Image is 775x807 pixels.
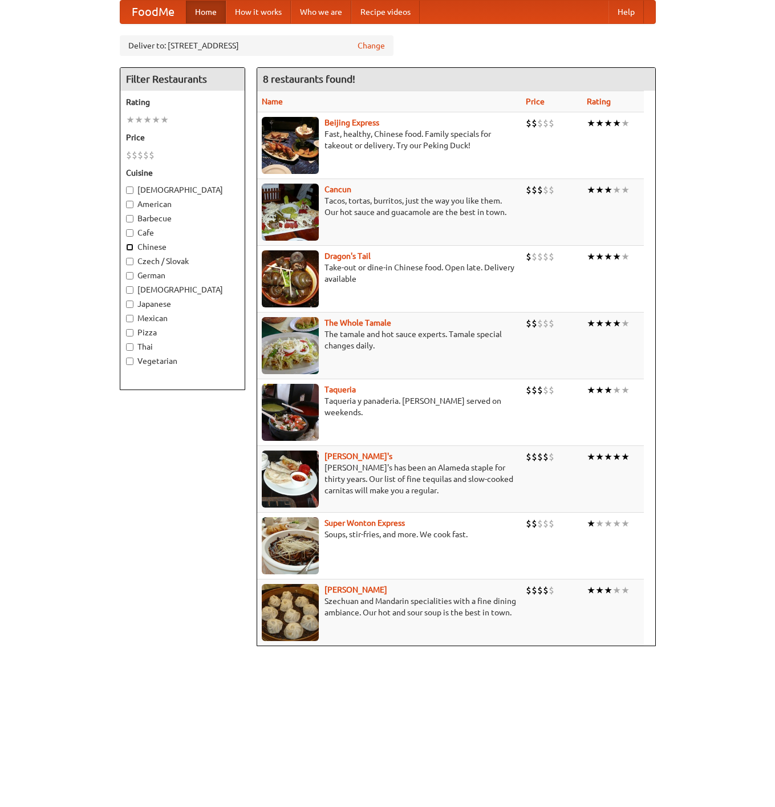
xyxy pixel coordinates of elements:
[126,96,239,108] h5: Rating
[262,97,283,106] a: Name
[526,184,531,196] li: $
[126,270,239,281] label: German
[126,284,239,295] label: [DEMOGRAPHIC_DATA]
[531,250,537,263] li: $
[537,117,543,129] li: $
[587,117,595,129] li: ★
[358,40,385,51] a: Change
[126,213,239,224] label: Barbecue
[126,186,133,194] input: [DEMOGRAPHIC_DATA]
[143,149,149,161] li: $
[126,201,133,208] input: American
[263,74,355,84] ng-pluralize: 8 restaurants found!
[126,313,239,324] label: Mexican
[120,68,245,91] h4: Filter Restaurants
[126,315,133,322] input: Mexican
[126,184,239,196] label: [DEMOGRAPHIC_DATA]
[543,384,549,396] li: $
[126,301,133,308] input: Japanese
[587,250,595,263] li: ★
[587,584,595,597] li: ★
[526,517,531,530] li: $
[126,167,239,179] h5: Cuisine
[526,384,531,396] li: $
[324,185,351,194] b: Cancun
[587,451,595,463] li: ★
[537,384,543,396] li: $
[126,229,133,237] input: Cafe
[135,113,143,126] li: ★
[537,451,543,463] li: $
[143,113,152,126] li: ★
[621,384,630,396] li: ★
[262,529,517,540] p: Soups, stir-fries, and more. We cook fast.
[612,184,621,196] li: ★
[262,250,319,307] img: dragon.jpg
[262,117,319,174] img: beijing.jpg
[543,517,549,530] li: $
[621,250,630,263] li: ★
[612,451,621,463] li: ★
[324,585,387,594] b: [PERSON_NAME]
[543,317,549,330] li: $
[604,184,612,196] li: ★
[621,184,630,196] li: ★
[612,317,621,330] li: ★
[324,518,405,528] b: Super Wonton Express
[152,113,160,126] li: ★
[262,195,517,218] p: Tacos, tortas, burritos, just the way you like them. Our hot sauce and guacamole are the best in ...
[621,117,630,129] li: ★
[595,317,604,330] li: ★
[126,113,135,126] li: ★
[531,517,537,530] li: $
[587,97,611,106] a: Rating
[126,215,133,222] input: Barbecue
[126,298,239,310] label: Japanese
[526,250,531,263] li: $
[262,462,517,496] p: [PERSON_NAME]'s has been an Alameda staple for thirty years. Our list of fine tequilas and slow-c...
[324,452,392,461] a: [PERSON_NAME]'s
[612,117,621,129] li: ★
[526,584,531,597] li: $
[587,517,595,530] li: ★
[595,451,604,463] li: ★
[126,272,133,279] input: German
[126,329,133,336] input: Pizza
[604,384,612,396] li: ★
[126,256,239,267] label: Czech / Slovak
[137,149,143,161] li: $
[537,517,543,530] li: $
[262,451,319,508] img: pedros.jpg
[324,385,356,394] a: Taqueria
[526,117,531,129] li: $
[595,384,604,396] li: ★
[262,329,517,351] p: The tamale and hot sauce experts. Tamale special changes daily.
[126,241,239,253] label: Chinese
[612,384,621,396] li: ★
[531,117,537,129] li: $
[226,1,291,23] a: How it works
[543,117,549,129] li: $
[126,343,133,351] input: Thai
[531,584,537,597] li: $
[126,227,239,238] label: Cafe
[537,584,543,597] li: $
[604,117,612,129] li: ★
[120,35,393,56] div: Deliver to: [STREET_ADDRESS]
[262,128,517,151] p: Fast, healthy, Chinese food. Family specials for takeout or delivery. Try our Peking Duck!
[531,184,537,196] li: $
[262,584,319,641] img: shandong.jpg
[587,317,595,330] li: ★
[587,384,595,396] li: ★
[549,184,554,196] li: $
[549,317,554,330] li: $
[262,595,517,618] p: Szechuan and Mandarin specialities with a fine dining ambiance. Our hot and sour soup is the best...
[531,317,537,330] li: $
[324,252,371,261] a: Dragon's Tail
[126,132,239,143] h5: Price
[126,358,133,365] input: Vegetarian
[549,250,554,263] li: $
[126,149,132,161] li: $
[595,117,604,129] li: ★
